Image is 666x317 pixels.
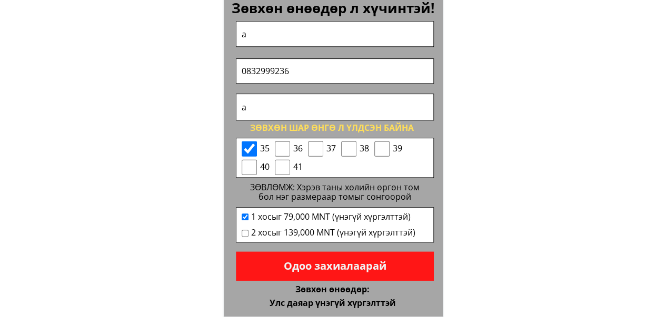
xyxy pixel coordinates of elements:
span: 38 [359,142,369,156]
input: Хаяг: [239,94,431,120]
input: Овог, нэр: [239,22,431,46]
span: 39 [392,142,402,156]
span: 2 хосыг 139,000 MNT (үнэгүй хүргэлттэй) [251,226,415,240]
div: ЗӨВЛӨМЖ: Хэрэв таны хөлийн өргөн том бол нэг размераар томыг сонгоорой [243,183,427,201]
span: 36 [293,142,303,156]
span: 40 [260,160,270,174]
span: 1 хосыг 79,000 MNT (үнэгүй хүргэлттэй) [251,210,415,224]
div: Зөвхөн шар өнгө л үлдсэн байна [229,121,435,135]
p: Одоо захиалаарай [236,251,434,281]
span: 41 [293,160,303,174]
input: Утасны дугаар: [239,59,431,84]
span: 35 [260,142,270,156]
span: 37 [326,142,336,156]
div: Зөвхөн өнөөдөр: Улс даяар үнэгүй хүргэлттэй [209,283,456,310]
